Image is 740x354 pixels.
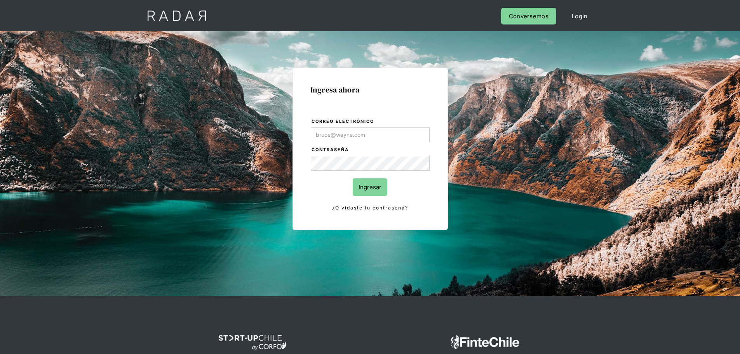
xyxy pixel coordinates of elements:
a: Login [564,8,595,24]
label: Correo electrónico [312,118,430,126]
a: Conversemos [501,8,556,24]
h1: Ingresa ahora [310,85,430,94]
form: Login Form [310,117,430,212]
a: ¿Olvidaste tu contraseña? [311,204,430,212]
input: bruce@wayne.com [311,127,430,142]
input: Ingresar [353,178,387,196]
label: Contraseña [312,146,430,154]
